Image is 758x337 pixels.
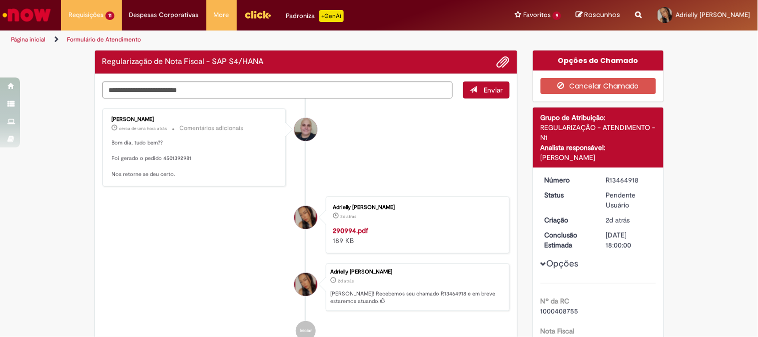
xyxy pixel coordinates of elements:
p: Bom dia, tudo bem?? Foi gerado o pedido 4501392981 Nos retorne se deu certo. [112,139,278,178]
span: 2d atrás [338,278,354,284]
b: Nota Fiscal [541,326,575,335]
a: Rascunhos [576,10,621,20]
div: [DATE] 18:00:00 [606,230,653,250]
span: 9 [553,11,561,20]
div: Adrielly Eduarda Goncalves Matildes [294,206,317,229]
div: Adrielly [PERSON_NAME] [330,269,504,275]
h2: Regularização de Nota Fiscal - SAP S4/HANA Histórico de tíquete [102,57,264,66]
div: Pendente Usuário [606,190,653,210]
div: Adrielly [PERSON_NAME] [333,204,499,210]
div: Analista responsável: [541,142,656,152]
span: 1000408755 [541,306,579,315]
div: Padroniza [286,10,344,22]
a: Página inicial [11,35,45,43]
dt: Criação [537,215,599,225]
textarea: Digite sua mensagem aqui... [102,81,453,98]
div: R13464918 [606,175,653,185]
b: Nº da RC [541,296,570,305]
a: Formulário de Atendimento [67,35,141,43]
span: Requisições [68,10,103,20]
time: 30/08/2025 11:41:31 [606,215,630,224]
dt: Status [537,190,599,200]
span: 2d atrás [340,213,356,219]
span: Favoritos [523,10,551,20]
a: 290994.pdf [333,226,368,235]
time: 30/08/2025 11:40:43 [340,213,356,219]
dt: Conclusão Estimada [537,230,599,250]
div: Adrielly Eduarda Goncalves Matildes [294,273,317,296]
time: 30/08/2025 11:41:31 [338,278,354,284]
button: Enviar [463,81,510,98]
span: Adrielly [PERSON_NAME] [676,10,751,19]
div: 30/08/2025 11:41:31 [606,215,653,225]
button: Adicionar anexos [497,55,510,68]
span: Enviar [484,85,503,94]
span: 2d atrás [606,215,630,224]
button: Cancelar Chamado [541,78,656,94]
img: ServiceNow [1,5,52,25]
div: REGULARIZAÇÃO - ATENDIMENTO - N1 [541,122,656,142]
div: [PERSON_NAME] [541,152,656,162]
div: Grupo de Atribuição: [541,112,656,122]
p: [PERSON_NAME]! Recebemos seu chamado R13464918 e em breve estaremos atuando. [330,290,504,305]
small: Comentários adicionais [180,124,244,132]
ul: Trilhas de página [7,30,498,49]
div: Leonardo Manoel De Souza [294,118,317,141]
dt: Número [537,175,599,185]
p: +GenAi [319,10,344,22]
div: 189 KB [333,225,499,245]
div: Opções do Chamado [533,50,664,70]
li: Adrielly Eduarda Goncalves Matildes [102,263,510,311]
span: 11 [105,11,114,20]
span: More [214,10,229,20]
span: Despesas Corporativas [129,10,199,20]
div: [PERSON_NAME] [112,116,278,122]
time: 01/09/2025 08:05:46 [119,125,167,131]
span: Rascunhos [585,10,621,19]
img: click_logo_yellow_360x200.png [244,7,271,22]
span: cerca de uma hora atrás [119,125,167,131]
